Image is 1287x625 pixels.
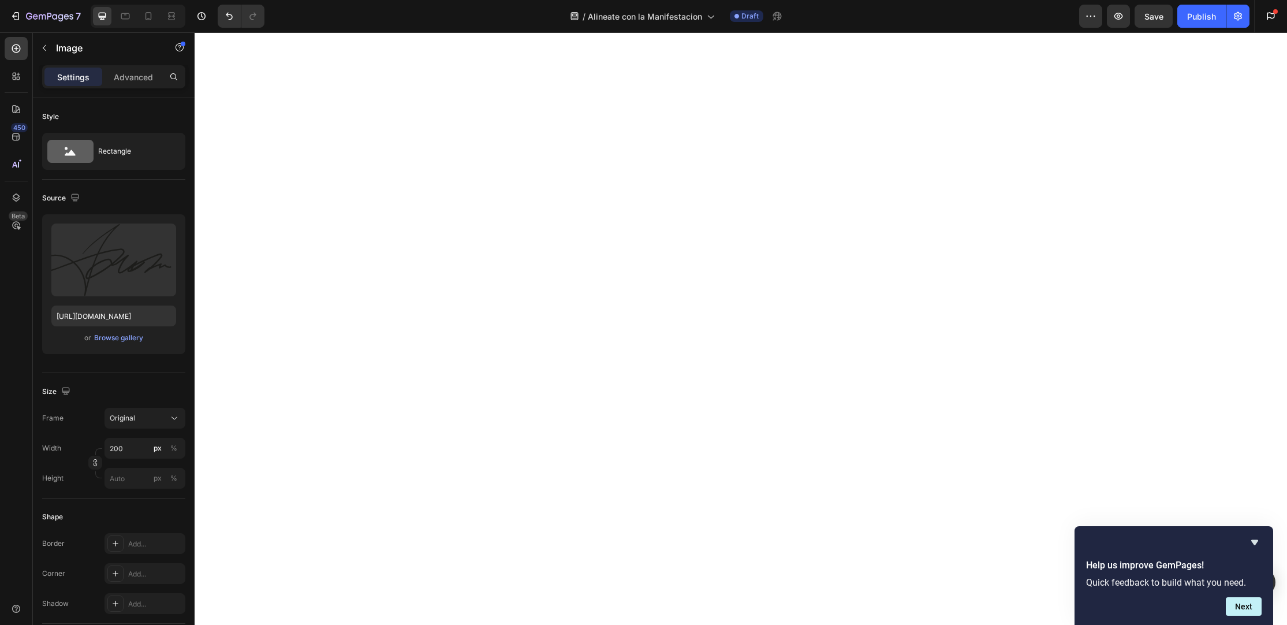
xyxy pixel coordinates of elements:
[56,41,154,55] p: Image
[1248,535,1262,549] button: Hide survey
[9,211,28,221] div: Beta
[195,32,1287,625] iframe: Design area
[1177,5,1226,28] button: Publish
[128,599,182,609] div: Add...
[42,538,65,549] div: Border
[11,123,28,132] div: 450
[151,471,165,485] button: %
[51,224,176,296] img: preview-image
[1135,5,1173,28] button: Save
[154,473,162,483] div: px
[105,468,185,489] input: px%
[42,598,69,609] div: Shadow
[105,438,185,459] input: px%
[167,441,181,455] button: px
[588,10,702,23] span: Alineate con la Manifestacion
[84,331,91,345] span: or
[154,443,162,453] div: px
[57,71,89,83] p: Settings
[1144,12,1163,21] span: Save
[170,443,177,453] div: %
[1187,10,1216,23] div: Publish
[128,569,182,579] div: Add...
[76,9,81,23] p: 7
[42,568,65,579] div: Corner
[42,191,82,206] div: Source
[741,11,759,21] span: Draft
[1086,535,1262,616] div: Help us improve GemPages!
[51,306,176,326] input: https://example.com/image.jpg
[42,384,73,400] div: Size
[42,512,63,522] div: Shape
[128,539,182,549] div: Add...
[42,473,64,483] label: Height
[105,408,185,429] button: Original
[1086,559,1262,572] h2: Help us improve GemPages!
[167,471,181,485] button: px
[42,443,61,453] label: Width
[94,333,143,343] div: Browse gallery
[1226,597,1262,616] button: Next question
[170,473,177,483] div: %
[42,413,64,423] label: Frame
[5,5,86,28] button: 7
[42,111,59,122] div: Style
[218,5,264,28] div: Undo/Redo
[1086,577,1262,588] p: Quick feedback to build what you need.
[151,441,165,455] button: %
[110,413,135,423] span: Original
[114,71,153,83] p: Advanced
[583,10,585,23] span: /
[98,138,169,165] div: Rectangle
[94,332,144,344] button: Browse gallery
